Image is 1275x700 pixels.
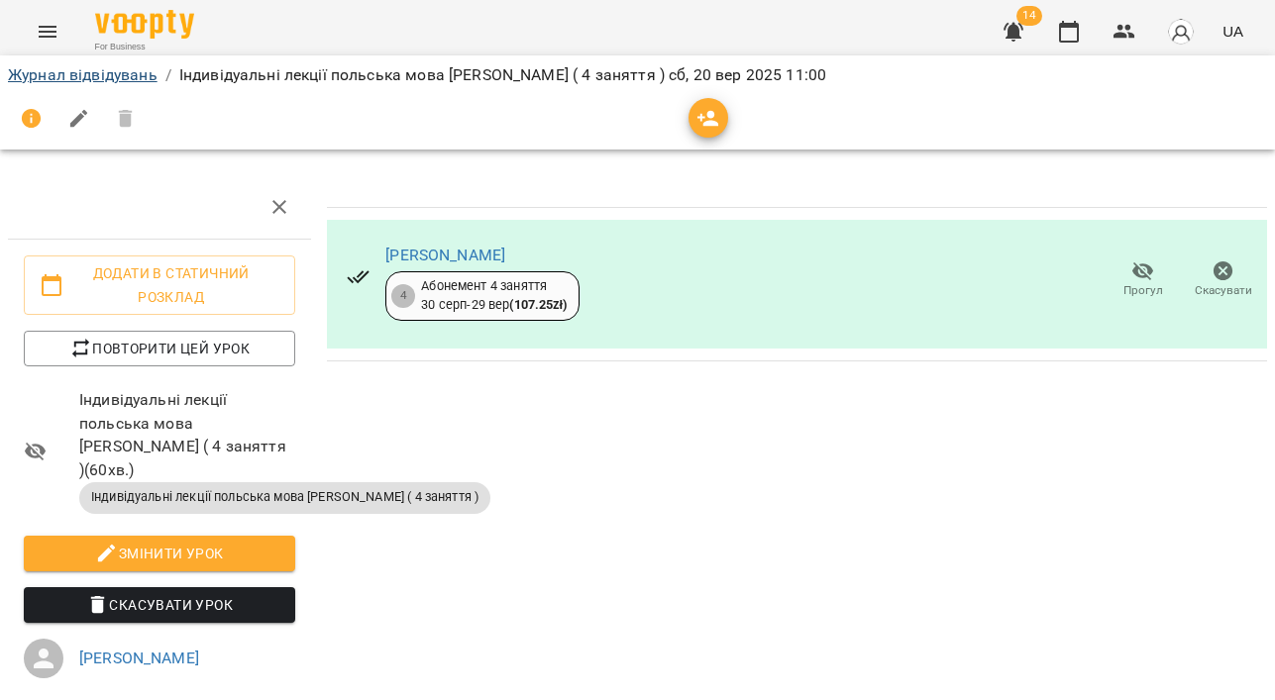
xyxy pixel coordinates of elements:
[40,261,279,309] span: Додати в статичний розклад
[24,331,295,366] button: Повторити цей урок
[79,388,295,481] span: Індивідуальні лекції польська мова [PERSON_NAME] ( 4 заняття ) ( 60 хв. )
[24,587,295,623] button: Скасувати Урок
[8,65,158,84] a: Журнал відвідувань
[1016,6,1042,26] span: 14
[40,337,279,360] span: Повторити цей урок
[165,63,171,87] li: /
[40,593,279,617] span: Скасувати Урок
[1183,252,1263,308] button: Скасувати
[8,63,1267,87] nav: breadcrumb
[24,8,71,55] button: Menu
[391,284,415,308] div: 4
[179,63,826,87] p: Індивідуальні лекції польська мова [PERSON_NAME] ( 4 заняття ) сб, 20 вер 2025 11:00
[421,277,567,314] div: Абонемент 4 заняття 30 серп - 29 вер
[385,246,505,264] a: [PERSON_NAME]
[1195,282,1252,299] span: Скасувати
[1167,18,1195,46] img: avatar_s.png
[95,10,194,39] img: Voopty Logo
[95,41,194,53] span: For Business
[1222,21,1243,42] span: UA
[79,649,199,667] a: [PERSON_NAME]
[24,255,295,315] button: Додати в статичний розклад
[40,542,279,565] span: Змінити урок
[1103,252,1183,308] button: Прогул
[1215,13,1251,50] button: UA
[24,536,295,571] button: Змінити урок
[509,297,567,312] b: ( 107.25 zł )
[79,488,490,506] span: Індивідуальні лекції польська мова [PERSON_NAME] ( 4 заняття )
[1123,282,1163,299] span: Прогул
